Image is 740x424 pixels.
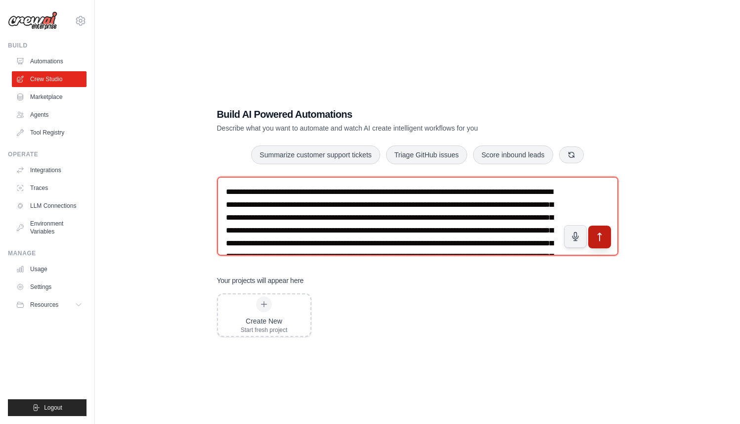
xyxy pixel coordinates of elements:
a: Automations [12,53,87,69]
button: Score inbound leads [473,145,553,164]
a: Crew Studio [12,71,87,87]
div: Operate [8,150,87,158]
div: Start fresh project [241,326,288,334]
h1: Build AI Powered Automations [217,107,549,121]
button: Resources [12,297,87,313]
button: Triage GitHub issues [386,145,467,164]
button: Get new suggestions [559,146,584,163]
a: Environment Variables [12,216,87,239]
a: Traces [12,180,87,196]
button: Logout [8,399,87,416]
a: Integrations [12,162,87,178]
a: Usage [12,261,87,277]
div: Create New [241,316,288,326]
a: Marketplace [12,89,87,105]
div: Build [8,42,87,49]
p: Describe what you want to automate and watch AI create intelligent workflows for you [217,123,549,133]
a: Tool Registry [12,125,87,141]
h3: Your projects will appear here [217,276,304,285]
button: Click to speak your automation idea [564,225,587,248]
a: LLM Connections [12,198,87,214]
span: Resources [30,301,58,309]
span: Logout [44,404,62,412]
a: Agents [12,107,87,123]
div: Manage [8,249,87,257]
iframe: Chat Widget [691,377,740,424]
button: Summarize customer support tickets [251,145,380,164]
a: Settings [12,279,87,295]
img: Logo [8,11,57,30]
